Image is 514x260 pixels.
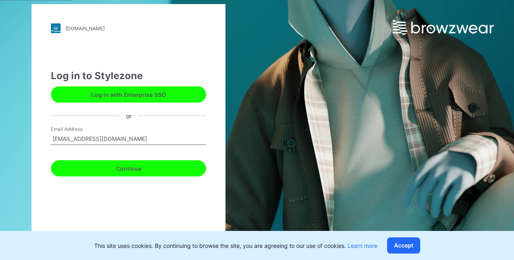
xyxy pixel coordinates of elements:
div: Log in to Stylezone [51,69,206,83]
button: Accept [387,237,420,254]
img: browzwear-logo.e42bd6dac1945053ebaf764b6aa21510.svg [393,20,494,35]
label: Email Address [51,126,107,133]
div: or [120,111,138,120]
button: Continue [51,160,206,176]
input: Enter your email [51,133,206,145]
a: [DOMAIN_NAME] [51,23,206,33]
a: Learn more [348,242,377,249]
p: This site uses cookies. By continuing to browse the site, you are agreeing to our use of cookies. [94,241,377,250]
button: Log in with Enterprise SSO [51,86,206,103]
img: stylezone-logo.562084cfcfab977791bfbf7441f1a819.svg [51,23,61,33]
div: [DOMAIN_NAME] [65,25,105,31]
